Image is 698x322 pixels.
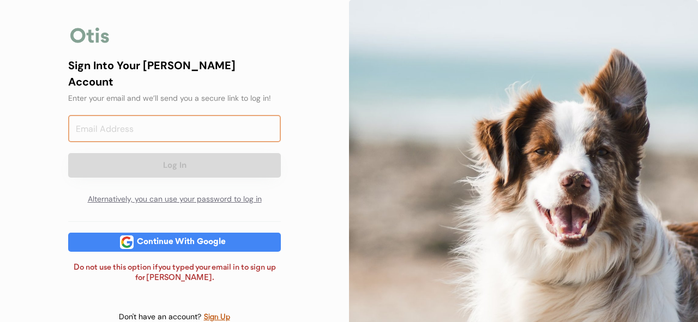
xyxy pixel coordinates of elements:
[68,93,281,104] div: Enter your email and we’ll send you a secure link to log in!
[68,153,281,178] button: Log In
[134,238,229,246] div: Continue With Google
[68,57,281,90] div: Sign Into Your [PERSON_NAME] Account
[68,115,281,142] input: Email Address
[68,189,281,210] div: Alternatively, you can use your password to log in
[68,263,281,284] div: Do not use this option if you typed your email in to sign up for [PERSON_NAME].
